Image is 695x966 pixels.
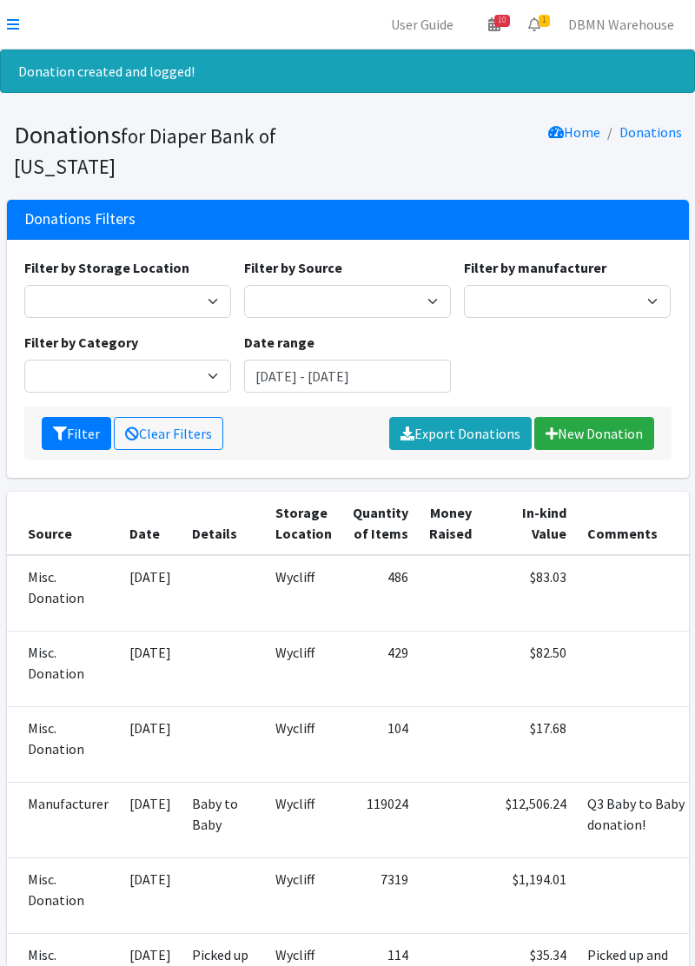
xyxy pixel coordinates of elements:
td: 104 [342,707,419,783]
td: 119024 [342,783,419,858]
td: Wycliff [265,783,342,858]
td: Wycliff [265,555,342,632]
a: 10 [474,7,514,42]
th: Storage Location [265,492,342,555]
td: [DATE] [119,707,182,783]
td: $12,506.24 [482,783,577,858]
td: Baby to Baby [182,783,265,858]
td: [DATE] [119,858,182,934]
td: Misc. Donation [7,858,119,934]
a: Clear Filters [114,417,223,450]
a: 1 [514,7,554,42]
td: $17.68 [482,707,577,783]
td: Manufacturer [7,783,119,858]
th: Details [182,492,265,555]
button: Filter [42,417,111,450]
td: Misc. Donation [7,555,119,632]
td: [DATE] [119,783,182,858]
label: Filter by Category [24,332,138,353]
td: [DATE] [119,555,182,632]
a: Donations [619,123,682,141]
td: Wycliff [265,707,342,783]
th: Money Raised [419,492,482,555]
td: Wycliff [265,858,342,934]
th: Quantity of Items [342,492,419,555]
small: for Diaper Bank of [US_STATE] [14,123,276,179]
td: $82.50 [482,632,577,707]
td: 7319 [342,858,419,934]
a: Home [548,123,600,141]
a: New Donation [534,417,654,450]
td: 429 [342,632,419,707]
th: In-kind Value [482,492,577,555]
label: Filter by Source [244,257,342,278]
a: Export Donations [389,417,532,450]
label: Filter by Storage Location [24,257,189,278]
th: Date [119,492,182,555]
td: $83.03 [482,555,577,632]
th: Source [7,492,119,555]
h1: Donations [14,120,341,180]
span: 10 [494,15,510,27]
a: User Guide [377,7,467,42]
td: [DATE] [119,632,182,707]
td: $1,194.01 [482,858,577,934]
label: Filter by manufacturer [464,257,606,278]
td: Wycliff [265,632,342,707]
input: January 1, 2011 - December 31, 2011 [244,360,451,393]
label: Date range [244,332,314,353]
a: DBMN Warehouse [554,7,688,42]
td: Misc. Donation [7,707,119,783]
h3: Donations Filters [24,210,136,228]
td: 486 [342,555,419,632]
span: 1 [539,15,550,27]
td: Misc. Donation [7,632,119,707]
